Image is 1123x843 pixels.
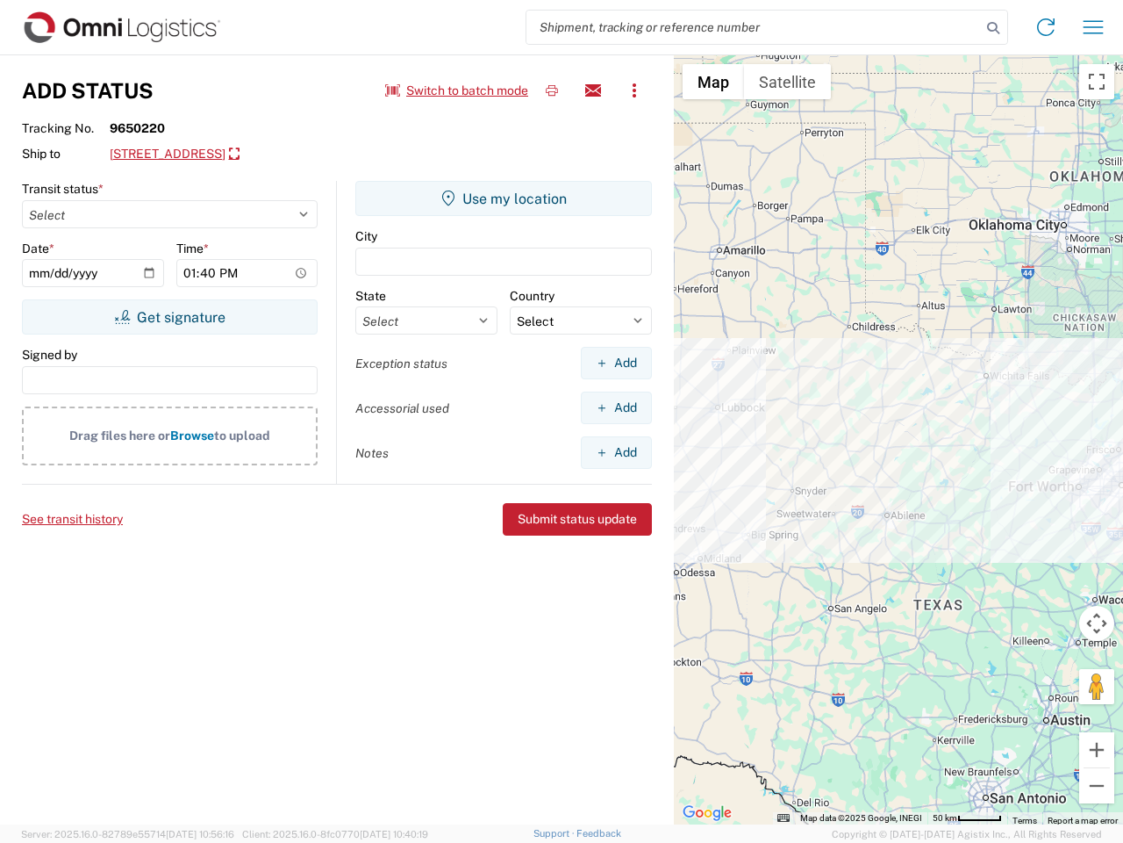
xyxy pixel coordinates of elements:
label: Transit status [22,181,104,197]
label: State [355,288,386,304]
a: [STREET_ADDRESS] [110,140,240,169]
span: Drag files here or [69,429,170,443]
label: Time [176,241,209,256]
span: Client: 2025.16.0-8fc0770 [242,829,428,839]
button: Keyboard shortcuts [777,812,790,825]
span: to upload [214,429,270,443]
span: Tracking No. [22,120,110,136]
strong: 9650220 [110,120,165,136]
span: [DATE] 10:56:16 [166,829,234,839]
h3: Add Status [22,78,154,104]
button: Map Scale: 50 km per 47 pixels [927,812,1007,825]
a: Report a map error [1048,816,1118,825]
img: Google [678,802,736,825]
label: Exception status [355,356,447,371]
label: City [355,228,377,244]
a: Support [533,828,577,839]
a: Terms [1012,816,1037,825]
button: Add [581,347,652,379]
a: Open this area in Google Maps (opens a new window) [678,802,736,825]
span: [DATE] 10:40:19 [360,829,428,839]
span: Map data ©2025 Google, INEGI [800,813,922,823]
label: Date [22,241,54,256]
span: Server: 2025.16.0-82789e55714 [21,829,234,839]
button: Use my location [355,181,652,216]
button: Switch to batch mode [385,76,528,105]
label: Signed by [22,347,77,363]
button: Zoom in [1079,732,1114,767]
button: Add [581,436,652,469]
span: Copyright © [DATE]-[DATE] Agistix Inc., All Rights Reserved [832,826,1102,842]
button: Show street map [683,64,744,99]
input: Shipment, tracking or reference number [526,11,981,44]
button: Drag Pegman onto the map to open Street View [1079,669,1114,704]
button: Toggle fullscreen view [1079,64,1114,99]
span: Ship to [22,146,110,162]
button: Zoom out [1079,768,1114,803]
a: Feedback [576,828,621,839]
button: Show satellite imagery [744,64,831,99]
span: 50 km [933,813,957,823]
button: Get signature [22,299,318,335]
button: Map camera controls [1079,606,1114,641]
label: Notes [355,445,389,461]
button: See transit history [22,505,123,534]
button: Add [581,392,652,424]
span: Browse [170,429,214,443]
button: Submit status update [503,503,652,536]
label: Country [510,288,554,304]
label: Accessorial used [355,400,449,416]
